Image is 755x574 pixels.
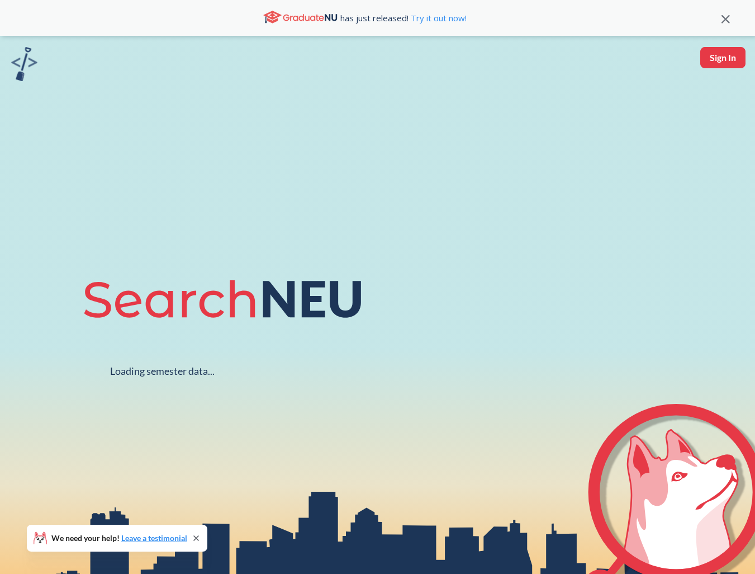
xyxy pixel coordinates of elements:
a: Try it out now! [409,12,467,23]
div: Loading semester data... [110,365,215,378]
span: We need your help! [51,534,187,542]
span: has just released! [340,12,467,24]
a: Leave a testimonial [121,533,187,543]
a: sandbox logo [11,47,37,84]
img: sandbox logo [11,47,37,81]
button: Sign In [700,47,745,68]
